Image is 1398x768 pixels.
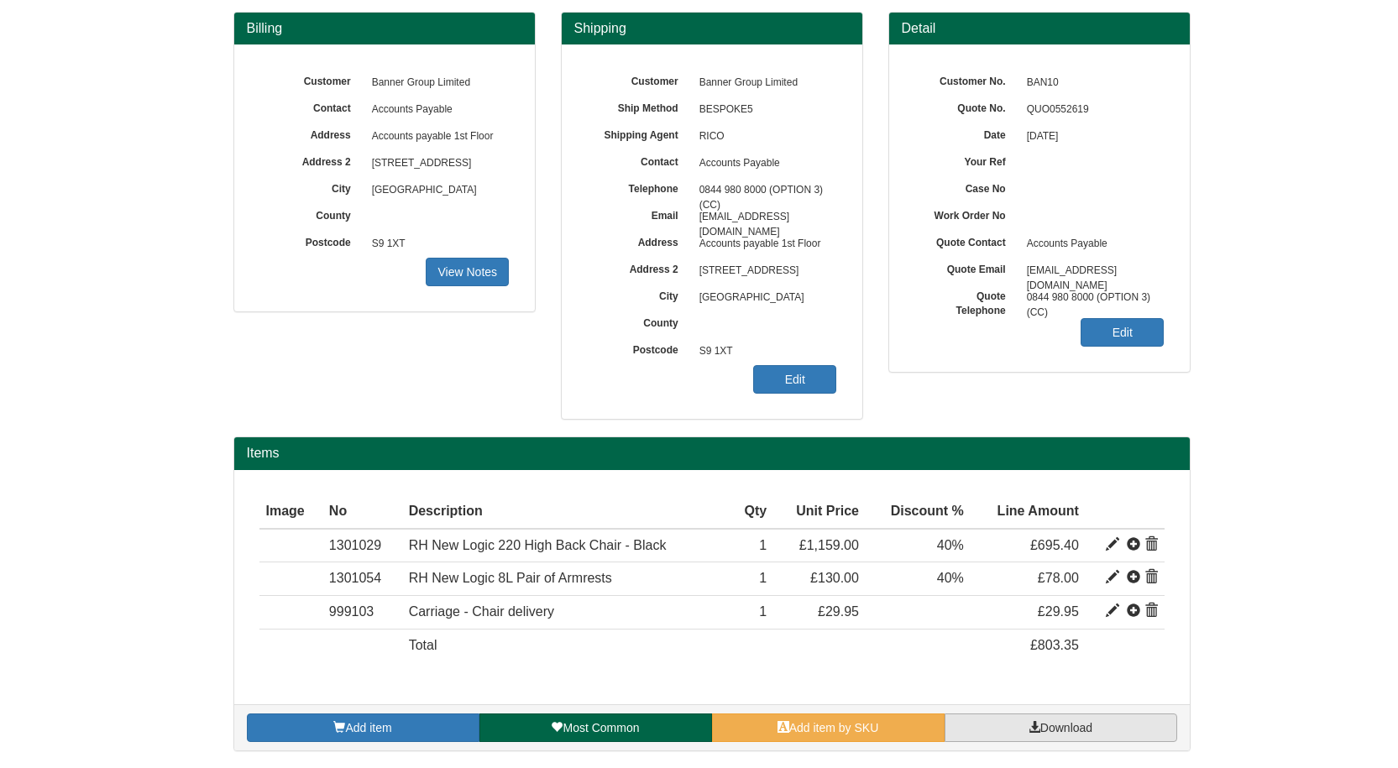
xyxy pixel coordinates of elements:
[691,338,837,365] span: S9 1XT
[259,97,364,116] label: Contact
[691,150,837,177] span: Accounts Payable
[587,97,691,116] label: Ship Method
[364,231,510,258] span: S9 1XT
[691,258,837,285] span: [STREET_ADDRESS]
[364,177,510,204] span: [GEOGRAPHIC_DATA]
[1018,123,1165,150] span: [DATE]
[587,231,691,250] label: Address
[587,150,691,170] label: Contact
[691,231,837,258] span: Accounts payable 1st Floor
[914,97,1018,116] label: Quote No.
[914,177,1018,196] label: Case No
[759,571,767,585] span: 1
[914,70,1018,89] label: Customer No.
[247,446,1177,461] h2: Items
[914,231,1018,250] label: Quote Contact
[587,123,691,143] label: Shipping Agent
[914,150,1018,170] label: Your Ref
[914,123,1018,143] label: Date
[259,495,322,529] th: Image
[1040,721,1092,734] span: Download
[1018,231,1165,258] span: Accounts Payable
[1030,538,1079,552] span: £695.40
[902,21,1177,36] h3: Detail
[789,721,879,734] span: Add item by SKU
[364,97,510,123] span: Accounts Payable
[563,721,639,734] span: Most Common
[259,177,364,196] label: City
[587,338,691,358] label: Postcode
[259,123,364,143] label: Address
[866,495,971,529] th: Discount %
[259,231,364,250] label: Postcode
[759,604,767,619] span: 1
[587,177,691,196] label: Telephone
[426,258,509,286] a: View Notes
[259,70,364,89] label: Customer
[937,571,964,585] span: 40%
[773,495,866,529] th: Unit Price
[691,285,837,311] span: [GEOGRAPHIC_DATA]
[259,150,364,170] label: Address 2
[247,21,522,36] h3: Billing
[322,562,402,596] td: 1301054
[1018,70,1165,97] span: BAN10
[409,538,667,552] span: RH New Logic 220 High Back Chair - Black
[937,538,964,552] span: 40%
[574,21,850,36] h3: Shipping
[409,604,554,619] span: Carriage - Chair delivery
[914,204,1018,223] label: Work Order No
[1018,285,1165,311] span: 0844 980 8000 (OPTION 3) (CC)
[259,204,364,223] label: County
[364,150,510,177] span: [STREET_ADDRESS]
[971,495,1086,529] th: Line Amount
[587,70,691,89] label: Customer
[914,285,1018,318] label: Quote Telephone
[759,538,767,552] span: 1
[587,204,691,223] label: Email
[691,70,837,97] span: Banner Group Limited
[345,721,391,734] span: Add item
[587,311,691,331] label: County
[753,365,836,394] a: Edit
[409,571,612,585] span: RH New Logic 8L Pair of Armrests
[322,596,402,630] td: 999103
[691,204,837,231] span: [EMAIL_ADDRESS][DOMAIN_NAME]
[691,123,837,150] span: RICO
[322,529,402,562] td: 1301029
[1018,97,1165,123] span: QUO0552619
[799,538,859,552] span: £1,159.00
[322,495,402,529] th: No
[364,123,510,150] span: Accounts payable 1st Floor
[402,630,730,662] td: Total
[914,258,1018,277] label: Quote Email
[810,571,859,585] span: £130.00
[1038,604,1079,619] span: £29.95
[730,495,773,529] th: Qty
[1081,318,1164,347] a: Edit
[945,713,1177,742] a: Download
[1018,258,1165,285] span: [EMAIL_ADDRESS][DOMAIN_NAME]
[364,70,510,97] span: Banner Group Limited
[402,495,730,529] th: Description
[1030,638,1079,652] span: £803.35
[587,258,691,277] label: Address 2
[691,97,837,123] span: BESPOKE5
[1038,571,1079,585] span: £78.00
[691,177,837,204] span: 0844 980 8000 (OPTION 3) (CC)
[818,604,859,619] span: £29.95
[587,285,691,304] label: City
